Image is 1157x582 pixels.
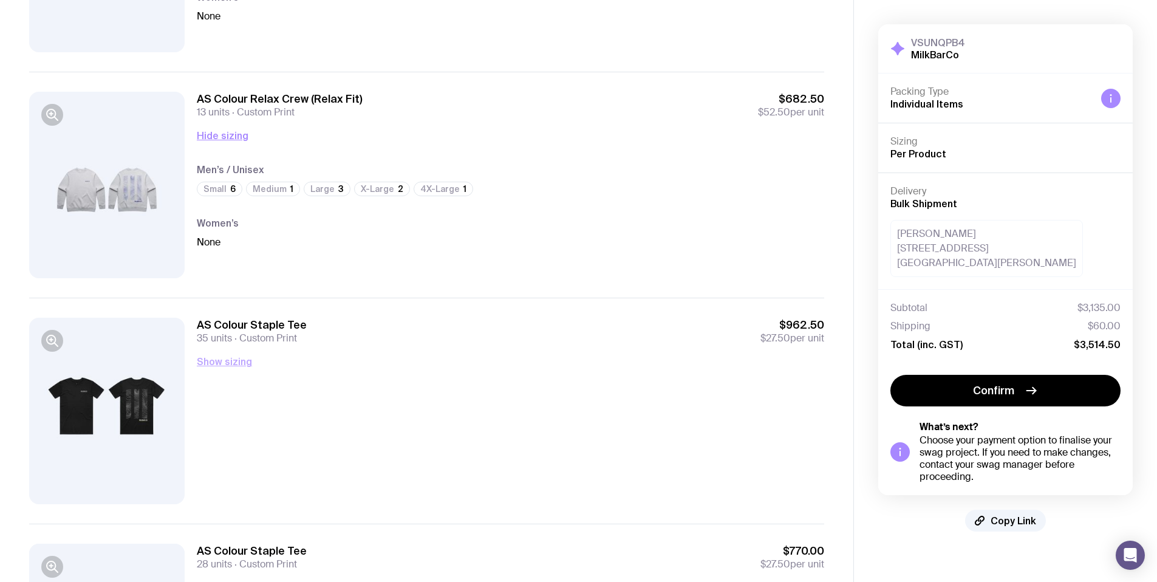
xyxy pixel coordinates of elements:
span: $962.50 [760,318,824,332]
span: None [197,236,220,248]
span: 3 [338,184,344,194]
span: Copy Link [991,515,1036,527]
span: Custom Print [230,106,295,118]
span: $3,514.50 [1074,338,1121,351]
span: $60.00 [1088,320,1121,332]
span: Individual Items [890,98,963,109]
span: None [197,10,220,22]
h4: Sizing [890,135,1121,148]
span: per unit [760,332,824,344]
h4: Men’s / Unisex [197,162,824,177]
span: $27.50 [760,558,790,570]
span: X-Large [361,184,394,194]
button: Hide sizing [197,128,248,143]
div: Open Intercom Messenger [1116,541,1145,570]
h2: MilkBarCo [911,49,965,61]
span: Large [310,184,335,194]
button: Copy Link [965,510,1046,532]
span: 1 [290,184,293,194]
h3: VSUNQPB4 [911,36,965,49]
span: $770.00 [760,544,824,558]
span: Shipping [890,320,930,332]
span: $3,135.00 [1077,302,1121,314]
h3: AS Colour Relax Crew (Relax Fit) [197,92,363,106]
span: 2 [398,184,403,194]
button: Show sizing [197,354,252,369]
span: $27.50 [760,332,790,344]
h3: AS Colour Staple Tee [197,318,307,332]
h5: What’s next? [920,421,1121,433]
span: Small [203,184,227,194]
span: 28 units [197,558,232,570]
span: Subtotal [890,302,927,314]
span: 35 units [197,332,232,344]
span: Confirm [973,383,1014,398]
span: $52.50 [758,106,790,118]
h4: Delivery [890,185,1121,197]
span: per unit [760,558,824,570]
h4: Women’s [197,216,824,230]
span: per unit [758,106,824,118]
h4: Packing Type [890,86,1091,98]
span: Bulk Shipment [890,198,957,209]
span: Total (inc. GST) [890,338,963,351]
span: Custom Print [232,332,297,344]
span: 4X-Large [420,184,460,194]
div: Choose your payment option to finalise your swag project. If you need to make changes, contact yo... [920,434,1121,483]
div: [PERSON_NAME] [STREET_ADDRESS] [GEOGRAPHIC_DATA][PERSON_NAME] [890,220,1083,277]
span: Custom Print [232,558,297,570]
span: 6 [230,184,236,194]
h3: AS Colour Staple Tee [197,544,307,558]
span: Medium [253,184,287,194]
button: Confirm [890,375,1121,406]
span: 13 units [197,106,230,118]
span: $682.50 [758,92,824,106]
span: Per Product [890,148,946,159]
span: 1 [463,184,466,194]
